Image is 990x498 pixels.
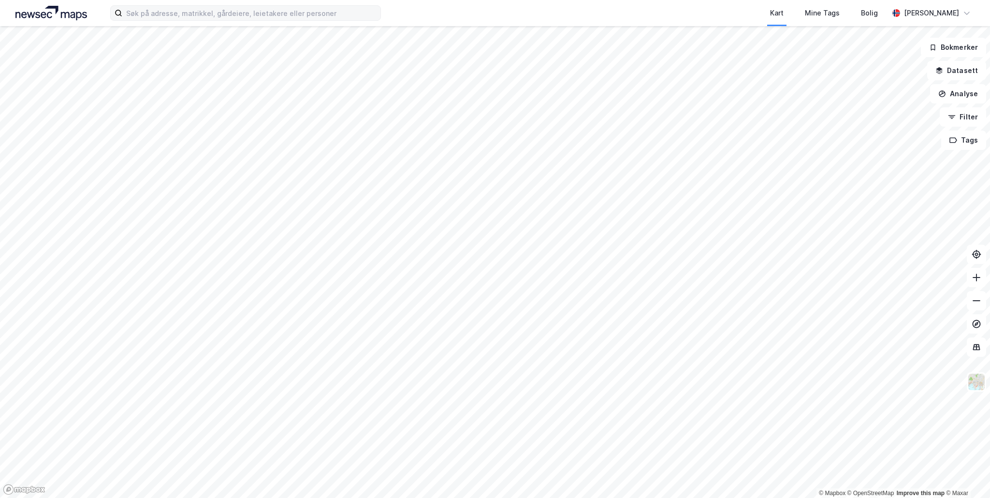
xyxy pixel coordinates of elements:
div: Kart [770,7,784,19]
div: Mine Tags [805,7,840,19]
div: [PERSON_NAME] [904,7,959,19]
div: Bolig [861,7,878,19]
iframe: Chat Widget [942,452,990,498]
div: Kontrollprogram for chat [942,452,990,498]
input: Søk på adresse, matrikkel, gårdeiere, leietakere eller personer [122,6,380,20]
img: logo.a4113a55bc3d86da70a041830d287a7e.svg [15,6,87,20]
